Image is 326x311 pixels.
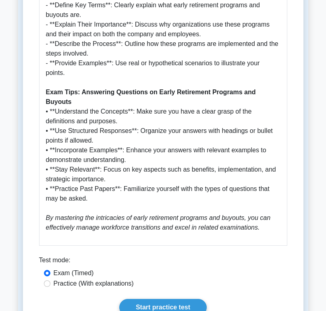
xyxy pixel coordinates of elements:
strong: Exam Tips: Answering Questions on Early Retirement Programs and Buyouts [46,89,256,105]
label: Exam (Timed) [54,268,94,278]
em: By mastering the intricacies of early retirement programs and buyouts, you can effectively manage... [46,214,271,231]
div: Test mode: [39,255,287,268]
label: Practice (With explanations) [54,279,134,288]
